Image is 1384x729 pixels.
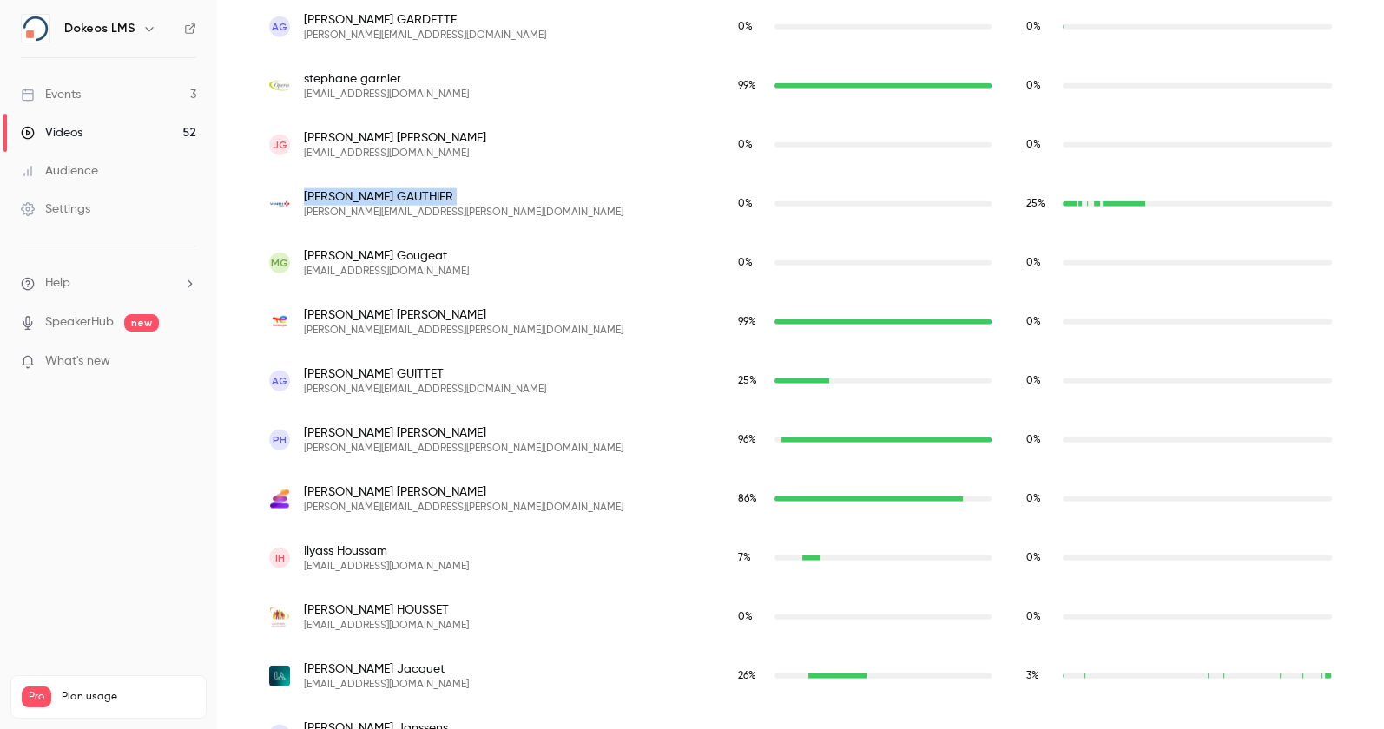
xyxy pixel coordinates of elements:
[252,588,1349,647] div: francoise.housset@adaforss.fr
[1026,255,1054,271] span: Replay watch time
[21,274,196,292] li: help-dropdown-opener
[1026,376,1041,386] span: 0 %
[304,247,469,265] span: [PERSON_NAME] Gougeat
[304,206,623,220] span: [PERSON_NAME][EMAIL_ADDRESS][PERSON_NAME][DOMAIN_NAME]
[304,188,623,206] span: [PERSON_NAME] GAUTHIER
[272,19,287,35] span: AG
[1026,314,1054,330] span: Replay watch time
[1026,668,1054,684] span: Replay watch time
[738,19,766,35] span: Live watch time
[738,81,756,91] span: 99 %
[738,609,766,625] span: Live watch time
[252,410,1349,470] div: pauline.haas@pluxeegroup.com
[21,124,82,141] div: Videos
[273,432,287,448] span: PH
[304,265,469,279] span: [EMAIL_ADDRESS][DOMAIN_NAME]
[304,324,623,338] span: [PERSON_NAME][EMAIL_ADDRESS][PERSON_NAME][DOMAIN_NAME]
[21,162,98,180] div: Audience
[272,373,287,389] span: AG
[304,88,469,102] span: [EMAIL_ADDRESS][DOMAIN_NAME]
[45,352,110,371] span: What's new
[738,258,753,268] span: 0 %
[269,312,290,332] img: totalenergies.com
[738,668,766,684] span: Live watch time
[252,292,1349,351] div: joshua.grillot@totalenergies.com
[304,365,546,383] span: [PERSON_NAME] GUITTET
[273,137,287,153] span: JG
[1026,196,1054,212] span: Replay watch time
[738,550,766,566] span: Live watch time
[738,314,766,330] span: Live watch time
[738,22,753,32] span: 0 %
[252,351,1349,410] div: anne-sophie@asg-learning.com
[738,196,766,212] span: Live watch time
[252,115,1349,174] div: jgarreau@4cad.fr
[304,424,623,442] span: [PERSON_NAME] [PERSON_NAME]
[304,678,469,692] span: [EMAIL_ADDRESS][DOMAIN_NAME]
[252,647,1349,706] div: jjacquet@leader-academy.fr
[738,376,757,386] span: 25 %
[269,666,290,686] img: leader-academy.fr
[269,76,290,96] img: operis.fr
[1026,258,1041,268] span: 0 %
[1026,550,1054,566] span: Replay watch time
[21,200,90,218] div: Settings
[738,671,756,681] span: 26 %
[304,660,469,678] span: [PERSON_NAME] Jacquet
[1026,491,1054,507] span: Replay watch time
[45,313,114,332] a: SpeakerHub
[304,129,486,147] span: [PERSON_NAME] [PERSON_NAME]
[1026,81,1041,91] span: 0 %
[1026,137,1054,153] span: Replay watch time
[304,442,623,456] span: [PERSON_NAME][EMAIL_ADDRESS][PERSON_NAME][DOMAIN_NAME]
[1026,78,1054,94] span: Replay watch time
[1026,671,1039,681] span: 3 %
[269,194,290,214] img: vinci-energies.com
[62,690,195,704] span: Plan usage
[304,70,469,88] span: stephane garnier
[252,233,1349,292] div: com.agi.son@gmail.com
[275,550,285,566] span: IH
[1026,553,1041,563] span: 0 %
[738,373,766,389] span: Live watch time
[1026,317,1041,327] span: 0 %
[304,29,546,43] span: [PERSON_NAME][EMAIL_ADDRESS][DOMAIN_NAME]
[271,255,288,271] span: MG
[304,601,469,619] span: [PERSON_NAME] HOUSSET
[269,489,290,509] img: luklagroup.com
[1026,609,1054,625] span: Replay watch time
[738,78,766,94] span: Live watch time
[1026,494,1041,504] span: 0 %
[269,607,290,627] img: adaforss.fr
[304,542,469,560] span: Ilyass Houssam
[21,86,81,103] div: Events
[1026,19,1054,35] span: Replay watch time
[738,612,753,622] span: 0 %
[304,11,546,29] span: [PERSON_NAME] GARDETTE
[22,15,49,43] img: Dokeos LMS
[22,686,51,707] span: Pro
[1026,432,1054,448] span: Replay watch time
[252,56,1349,115] div: stephane.garnier@operis.fr
[304,501,623,515] span: [PERSON_NAME][EMAIL_ADDRESS][PERSON_NAME][DOMAIN_NAME]
[252,470,1349,529] div: louis.hollmann@luklagroup.com
[1026,199,1045,209] span: 25 %
[738,435,756,445] span: 96 %
[304,483,623,501] span: [PERSON_NAME] [PERSON_NAME]
[252,174,1349,233] div: anne-sixtine.gauthier@vinci-energies.com
[45,274,70,292] span: Help
[1026,140,1041,150] span: 0 %
[1026,22,1041,32] span: 0 %
[252,529,1349,588] div: ilyasshoussam9@gmail.com
[738,255,766,271] span: Live watch time
[304,306,623,324] span: [PERSON_NAME] [PERSON_NAME]
[738,494,757,504] span: 86 %
[304,619,469,633] span: [EMAIL_ADDRESS][DOMAIN_NAME]
[1026,612,1041,622] span: 0 %
[738,553,751,563] span: 7 %
[304,560,469,574] span: [EMAIL_ADDRESS][DOMAIN_NAME]
[124,314,159,332] span: new
[738,140,753,150] span: 0 %
[1026,435,1041,445] span: 0 %
[304,383,546,397] span: [PERSON_NAME][EMAIL_ADDRESS][DOMAIN_NAME]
